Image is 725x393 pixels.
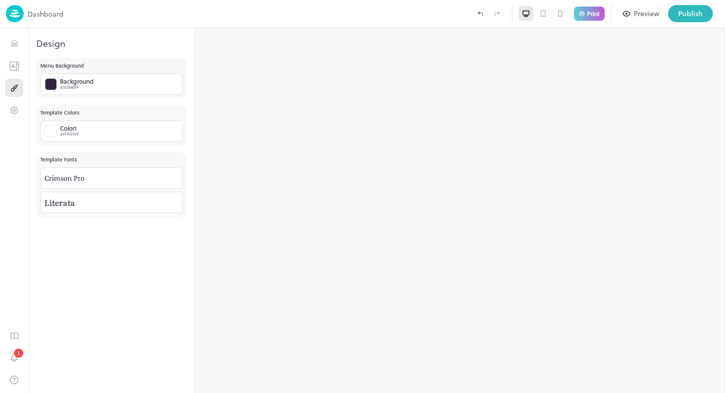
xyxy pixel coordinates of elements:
[668,5,713,22] button: Publish
[28,9,63,19] p: Dashboard
[5,34,23,52] button: Items
[617,5,665,22] button: Preview
[60,131,79,137] div: #FFFFFFFF
[14,349,23,358] div: 1
[489,5,506,22] label: Redo (Ctrl + Y)
[60,125,79,131] div: Color 1
[5,57,23,75] button: Templates
[6,5,24,22] img: logo-86c26b7e.jpg
[40,192,183,213] div: Literata
[5,326,23,345] button: Guides
[587,11,600,17] p: Print
[678,8,703,19] div: Publish
[60,84,94,90] div: #312640FF
[5,349,23,371] div: Notifications
[5,79,23,97] button: Design
[40,167,183,189] div: Crimson Pro
[40,156,183,163] p: Template Fonts
[634,8,659,19] div: Preview
[472,5,489,22] label: Undo (Ctrl + Z)
[5,371,23,389] button: Help
[60,78,94,84] div: Background
[28,36,195,50] div: Design
[5,101,23,119] button: Settings
[40,109,183,117] p: Template Colors
[40,62,183,70] p: Menu Background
